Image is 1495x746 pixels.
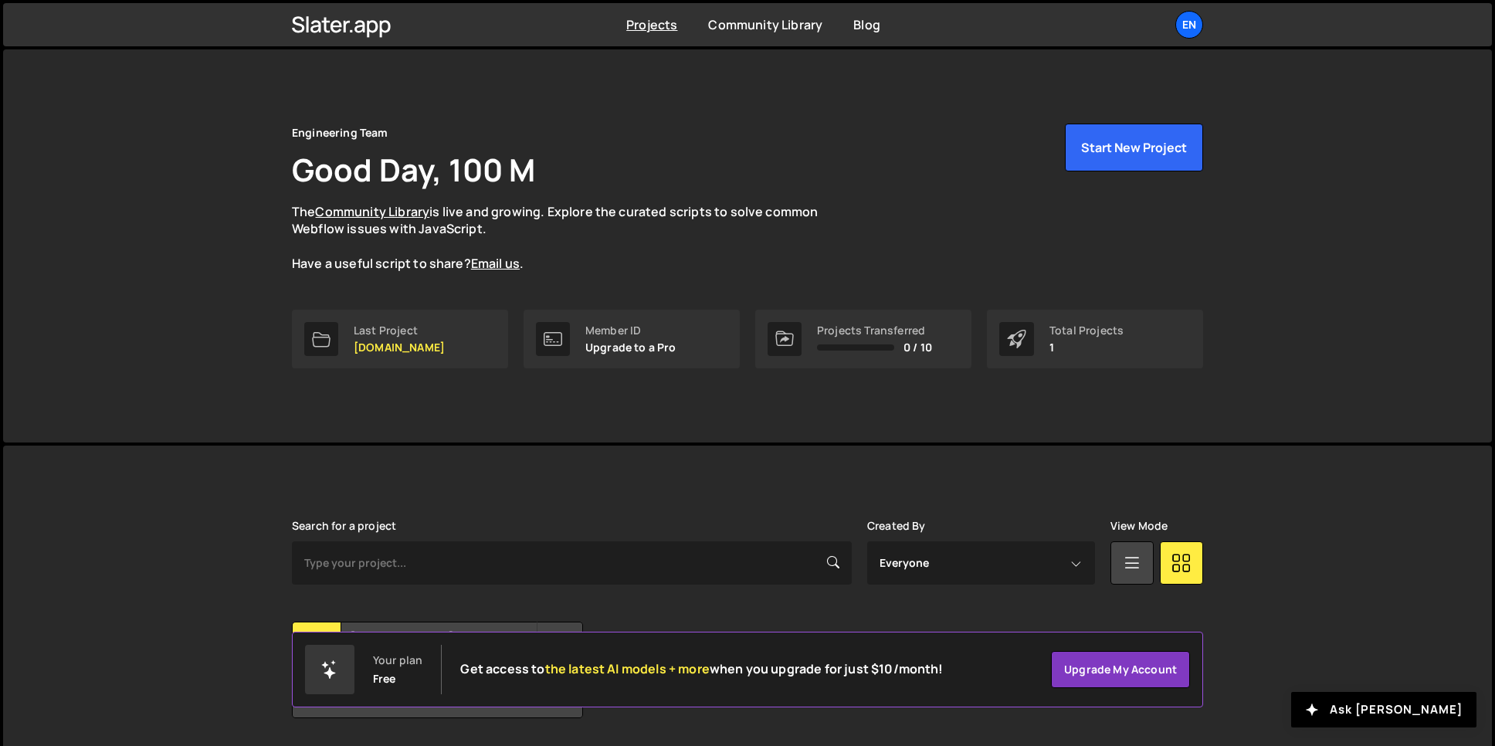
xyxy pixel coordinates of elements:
[373,654,422,666] div: Your plan
[1110,520,1168,532] label: View Mode
[292,541,852,585] input: Type your project...
[292,203,848,273] p: The is live and growing. Explore the curated scripts to solve common Webflow issues with JavaScri...
[350,629,536,646] h2: [DOMAIN_NAME]
[292,148,535,191] h1: Good Day, 100 M
[315,203,429,220] a: Community Library
[903,341,932,354] span: 0 / 10
[1065,124,1203,171] button: Start New Project
[853,16,880,33] a: Blog
[292,622,583,718] a: wo [DOMAIN_NAME] Created by 100 M 9 pages, last updated by 100 M [DATE]
[1049,324,1124,337] div: Total Projects
[1049,341,1124,354] p: 1
[867,520,926,532] label: Created By
[293,622,341,671] div: wo
[471,255,520,272] a: Email us
[708,16,822,33] a: Community Library
[292,124,388,142] div: Engineering Team
[373,673,396,685] div: Free
[354,324,445,337] div: Last Project
[460,662,943,676] h2: Get access to when you upgrade for just $10/month!
[354,341,445,354] p: [DOMAIN_NAME]
[1051,651,1190,688] a: Upgrade my account
[585,324,676,337] div: Member ID
[1291,692,1476,727] button: Ask [PERSON_NAME]
[817,324,932,337] div: Projects Transferred
[545,660,710,677] span: the latest AI models + more
[292,520,396,532] label: Search for a project
[292,310,508,368] a: Last Project [DOMAIN_NAME]
[585,341,676,354] p: Upgrade to a Pro
[626,16,677,33] a: Projects
[1175,11,1203,39] a: En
